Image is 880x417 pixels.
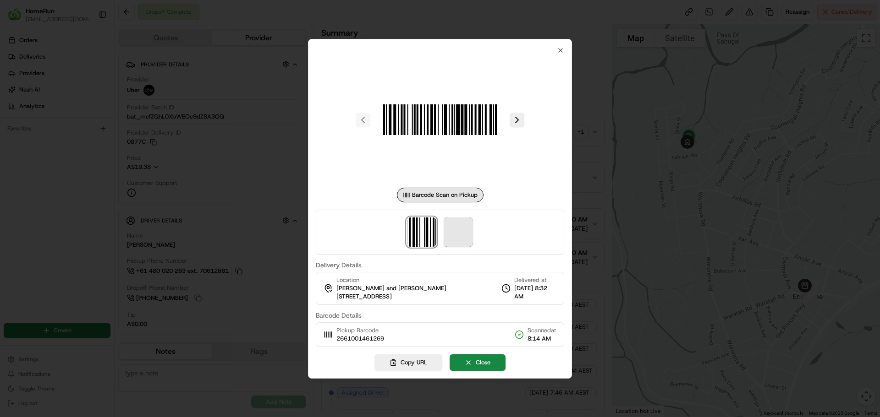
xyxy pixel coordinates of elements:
[9,134,16,141] div: 📗
[514,276,556,284] span: Delivered at
[450,354,506,371] button: Close
[528,326,556,335] span: Scanned at
[31,87,150,97] div: Start new chat
[5,129,74,146] a: 📗Knowledge Base
[397,188,484,202] div: Barcode Scan on Pickup
[91,155,111,162] span: Pylon
[87,133,147,142] span: API Documentation
[31,97,116,104] div: We're available if you need us!
[528,335,556,343] span: 8:14 AM
[374,354,442,371] button: Copy URL
[65,155,111,162] a: Powered byPylon
[9,37,167,51] p: Welcome 👋
[336,284,446,292] span: [PERSON_NAME] and [PERSON_NAME]
[336,326,384,335] span: Pickup Barcode
[316,262,564,268] label: Delivery Details
[514,284,556,301] span: [DATE] 8:32 AM
[9,87,26,104] img: 1736555255976-a54dd68f-1ca7-489b-9aae-adbdc363a1c4
[24,59,151,69] input: Clear
[336,292,392,301] span: [STREET_ADDRESS]
[336,276,359,284] span: Location
[316,312,564,319] label: Barcode Details
[18,133,70,142] span: Knowledge Base
[74,129,151,146] a: 💻API Documentation
[374,54,506,186] img: barcode_scan_on_pickup image
[9,9,27,27] img: Nash
[156,90,167,101] button: Start new chat
[407,217,436,247] img: barcode_scan_on_pickup image
[336,335,384,343] span: 2661001461269
[77,134,85,141] div: 💻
